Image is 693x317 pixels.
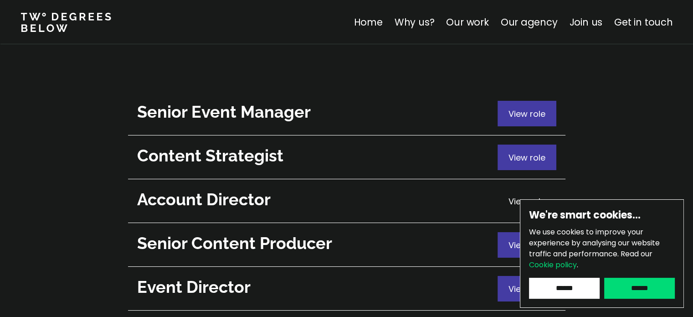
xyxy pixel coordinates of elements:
span: Read our . [529,249,652,270]
a: Cookie policy [529,260,577,270]
a: Event DirectorView role [128,267,565,311]
span: View role [508,239,545,251]
h2: Content Strategist [137,145,493,167]
a: Our agency [500,16,557,29]
h2: Senior Content Producer [137,232,493,255]
a: Account DirectorView role [128,179,565,223]
a: Senior Content ProducerView role [128,223,565,267]
a: Our work [446,16,488,29]
h2: Senior Event Manager [137,101,493,123]
h2: Event Director [137,276,493,298]
span: View role [508,152,545,163]
a: Senior Event ManagerView role [128,92,565,135]
a: Get in touch [614,16,672,29]
h6: We're smart cookies… [529,208,675,222]
span: View role [508,108,545,120]
a: Content StrategistView role [128,135,565,179]
a: Home [354,16,382,29]
a: Join us [569,16,602,29]
a: Why us? [394,16,434,29]
p: We use cookies to improve your experience by analysing our website traffic and performance. [529,227,675,270]
h2: Account Director [137,188,493,211]
span: View role [508,283,545,295]
span: View role [508,196,545,207]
